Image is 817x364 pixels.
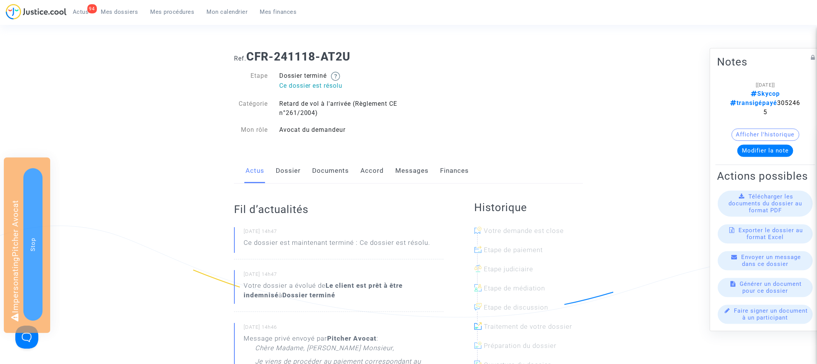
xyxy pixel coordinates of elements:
[279,81,403,90] p: Ce dossier est résolu
[101,8,138,15] span: Mes dossiers
[73,8,89,15] span: Actus
[276,158,301,184] a: Dossier
[312,158,349,184] a: Documents
[751,90,780,98] span: Skycop
[484,227,564,234] span: Votre demande est close
[254,6,303,18] a: Mes finances
[717,170,814,183] h2: Actions possibles
[23,168,43,321] button: Stop
[87,4,97,13] div: 94
[739,227,803,241] span: Exporter le dossier au format Excel
[273,71,409,92] div: Dossier terminé
[440,158,469,184] a: Finances
[246,158,264,184] a: Actus
[151,8,195,15] span: Mes procédures
[737,145,793,157] button: Modifier la note
[717,56,814,69] h2: Notes
[244,238,430,251] p: Ce dossier est maintenant terminé : Ce dossier est résolu.
[331,72,340,81] img: help.svg
[244,228,444,238] small: [DATE] 14h47
[360,158,384,184] a: Accord
[732,129,799,141] button: Afficher l'historique
[244,324,444,334] small: [DATE] 14h46
[201,6,254,18] a: Mon calendrier
[244,281,444,300] div: Votre dossier a évolué de à
[474,201,583,214] h2: Historique
[67,6,95,18] a: 94Actus
[756,82,775,88] span: [[DATE]]
[246,50,350,63] b: CFR-241118-AT2U
[207,8,248,15] span: Mon calendrier
[740,281,802,295] span: Générer un document pour ce dossier
[228,71,273,92] div: Etape
[273,99,409,118] div: Retard de vol à l'arrivée (Règlement CE n°261/2004)
[15,326,38,349] iframe: Help Scout Beacon - Open
[742,254,801,268] span: Envoyer un message dans ce dossier
[260,8,297,15] span: Mes finances
[730,90,801,116] span: 3052465
[29,238,36,251] span: Stop
[734,308,808,321] span: Faire signer un document à un participant
[4,157,50,333] div: Impersonating
[234,203,444,216] h2: Fil d’actualités
[234,55,246,62] span: Ref.
[244,271,444,281] small: [DATE] 14h47
[95,6,144,18] a: Mes dossiers
[273,125,409,134] div: Avocat du demandeur
[228,99,273,118] div: Catégorie
[282,291,335,299] b: Dossier terminé
[144,6,201,18] a: Mes procédures
[729,193,802,214] span: Télécharger les documents du dossier au format PDF
[255,343,394,357] p: Chère Madame, [PERSON_NAME] Monsieur,
[228,125,273,134] div: Mon rôle
[730,100,778,107] span: transigépayé
[395,158,429,184] a: Messages
[6,4,67,20] img: jc-logo.svg
[327,334,377,342] b: Pitcher Avocat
